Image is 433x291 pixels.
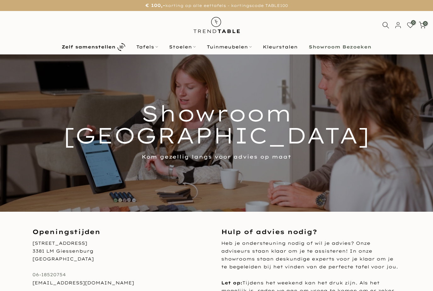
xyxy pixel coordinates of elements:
b: Zelf samenstellen [62,45,115,49]
a: Showroom Bezoeken [303,43,377,51]
strong: € 100,- [145,3,165,8]
a: 0 [407,22,414,29]
a: 0 [419,22,426,29]
h3: Hulp of advies nodig? [221,227,401,236]
a: 06-18520754 [32,272,66,277]
a: Kleurstalen [257,43,303,51]
a: Tuinmeubelen [201,43,257,51]
a: Tafels [131,43,164,51]
p: korting op alle eettafels - kortingscode TABLE100 [8,2,425,9]
a: Stoelen [164,43,201,51]
b: Let op: [221,280,242,286]
h3: Openingstijden [32,227,212,236]
a: Zelf samenstellen [56,42,131,53]
span: 0 [423,21,428,26]
b: Showroom Bezoeken [309,45,371,49]
img: trend-table [189,11,244,39]
iframe: toggle-frame [1,259,32,290]
span: 0 [411,20,416,25]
